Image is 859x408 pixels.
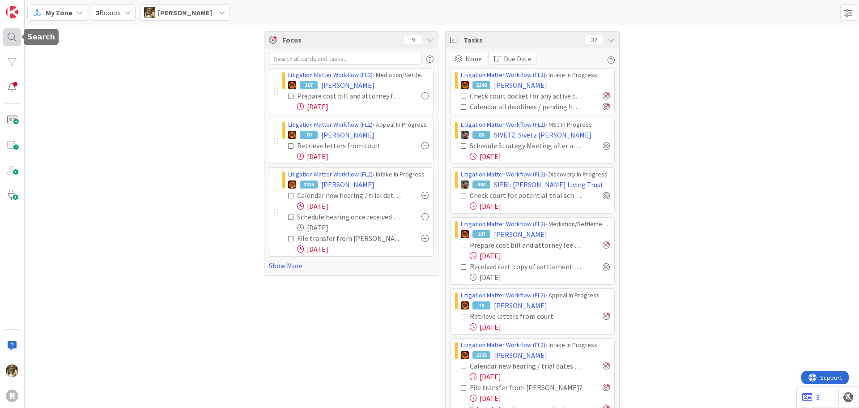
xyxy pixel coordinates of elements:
span: [PERSON_NAME] [494,80,547,90]
a: Litigation Matter Workflow (FL2) [288,120,373,129]
div: Schedule Strategy Meeting after amendment is received [470,140,583,151]
div: [DATE] [297,222,429,233]
div: › Intake In Progress [461,70,610,80]
img: Visit kanbanzone.com [6,6,18,18]
img: MW [461,180,469,189]
div: Check court docket for any active cases: Pull all existing documents and put in case pleading fol... [470,90,583,101]
div: Retrieve letters from court [297,140,399,151]
a: Litigation Matter Workflow (FL2) [461,120,545,129]
div: 107 [300,81,318,89]
span: [PERSON_NAME] [158,7,212,18]
div: 494 [472,180,490,189]
span: Due Date [504,53,532,64]
div: › Intake In Progress [288,170,429,179]
div: [DATE] [470,250,610,261]
img: TR [288,81,296,89]
div: [DATE] [297,244,429,254]
div: 107 [472,230,490,238]
b: 3 [96,8,99,17]
div: 70 [300,131,318,139]
div: [DATE] [470,201,610,211]
span: [PERSON_NAME] [494,350,547,361]
div: Calendar all deadlines / pending hearings / etc. Update "Next Deadline" field on this card [470,101,583,112]
div: 32 [585,35,603,44]
div: [DATE] [470,393,610,404]
a: Litigation Matter Workflow (FL2) [461,220,545,228]
img: TR [461,301,469,309]
div: 2249 [472,81,490,89]
h5: Search [27,33,55,41]
div: Prepare cost bill and attorney fee petition for the contract case pursuant to ORCP 68 - Deadline ... [470,240,583,250]
a: Litigation Matter Workflow (FL2) [461,170,545,178]
a: Litigation Matter Workflow (FL2) [288,71,373,79]
div: › Discovery In Progress [461,170,610,179]
a: Litigation Matter Workflow (FL2) [461,291,545,299]
img: DG [144,7,155,18]
a: Show More [269,260,434,271]
img: TR [461,351,469,359]
div: Schedule hearing once received email from [PERSON_NAME] [297,211,402,222]
div: › Mediation/Settlement in Progress [288,70,429,80]
a: Litigation Matter Workflow (FL2) [461,71,545,79]
div: 9 [404,35,422,44]
div: › MSJ In Progress [461,120,610,129]
div: 80 [472,131,490,139]
input: Search all cards and tasks... [269,53,422,64]
div: › Appeal In Progress [288,120,429,129]
div: › Mediation/Settlement in Progress [461,219,610,229]
span: SIVETZ: Sivetz [PERSON_NAME] [494,129,591,140]
span: Support [19,1,41,12]
img: DG [6,365,18,377]
div: Prepare cost bill and attorney fee petition for the contract case pursuant to ORCP 68 - Deadline ... [297,90,402,101]
div: › Appeal In Progress [461,291,610,300]
div: File transfer from [PERSON_NAME]? [470,382,583,393]
div: [DATE] [297,101,429,112]
span: SIFRI: [PERSON_NAME] Living Trust [494,179,604,190]
img: TR [288,131,296,139]
span: [PERSON_NAME] [494,300,547,311]
a: Litigation Matter Workflow (FL2) [461,341,545,349]
div: 2225 [472,351,490,359]
span: [PERSON_NAME] [321,80,374,90]
div: Calendar new hearing / trial dates (see 8/13 email) [470,361,583,371]
span: Focus [282,34,397,45]
div: Retrieve letters from court [470,311,574,322]
span: None [465,53,482,64]
div: 70 [472,301,490,309]
span: Tasks [464,34,581,45]
div: [DATE] [470,371,610,382]
a: 3 [802,392,820,403]
div: File transfer from [PERSON_NAME]? [297,233,402,244]
div: R [6,390,18,402]
img: TR [461,230,469,238]
img: MW [461,131,469,139]
div: [DATE] [470,322,610,332]
a: Litigation Matter Workflow (FL2) [288,170,373,178]
div: Check court for potential trial schedule [470,190,583,201]
div: Calendar new hearing / trial dates (see 8/13 email) [297,190,402,201]
span: [PERSON_NAME] [494,229,547,240]
img: TR [288,180,296,189]
img: TR [461,81,469,89]
span: [PERSON_NAME] [321,179,374,190]
span: My Zone [46,7,72,18]
div: Received cert. copy of settlement agreement [470,261,583,272]
button: Due Date [488,53,536,64]
div: [DATE] [297,201,429,211]
div: › Intake In Progress [461,340,610,350]
div: [DATE] [470,151,610,162]
span: [PERSON_NAME] [321,129,374,140]
div: 2225 [300,180,318,189]
div: [DATE] [297,151,429,162]
span: Boards [96,7,121,18]
div: [DATE] [470,272,610,283]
